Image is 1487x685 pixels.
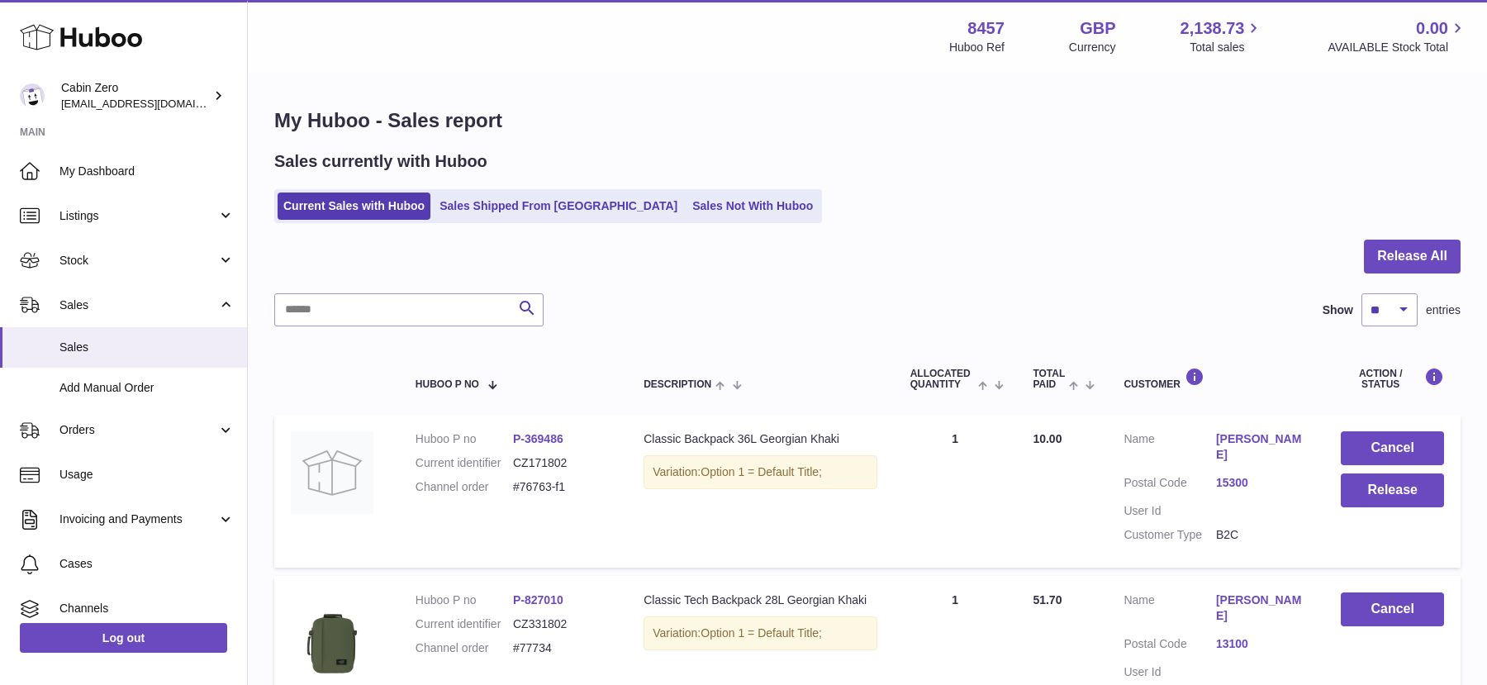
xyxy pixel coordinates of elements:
[513,432,563,445] a: P-369486
[1033,593,1062,607] span: 51.70
[513,640,610,656] dd: #77734
[513,455,610,471] dd: CZ171802
[61,97,243,110] span: [EMAIL_ADDRESS][DOMAIN_NAME]
[416,455,513,471] dt: Current identifier
[1416,17,1448,40] span: 0.00
[59,511,217,527] span: Invoicing and Payments
[644,616,877,650] div: Variation:
[1181,17,1264,55] a: 2,138.73 Total sales
[967,17,1005,40] strong: 8457
[1033,369,1065,390] span: Total paid
[644,455,877,489] div: Variation:
[701,465,822,478] span: Option 1 = Default Title;
[416,431,513,447] dt: Huboo P no
[644,592,877,608] div: Classic Tech Backpack 28L Georgian Khaki
[59,208,217,224] span: Listings
[416,616,513,632] dt: Current identifier
[1216,475,1309,491] a: 15300
[1124,431,1216,467] dt: Name
[1216,527,1309,543] dd: B2C
[1181,17,1245,40] span: 2,138.73
[416,379,479,390] span: Huboo P no
[61,80,210,112] div: Cabin Zero
[1341,368,1444,390] div: Action / Status
[59,601,235,616] span: Channels
[1328,40,1467,55] span: AVAILABLE Stock Total
[1341,592,1444,626] button: Cancel
[1190,40,1263,55] span: Total sales
[701,626,822,640] span: Option 1 = Default Title;
[59,297,217,313] span: Sales
[1216,431,1309,463] a: [PERSON_NAME]
[1341,473,1444,507] button: Release
[1080,17,1115,40] strong: GBP
[513,479,610,495] dd: #76763-f1
[1216,592,1309,624] a: [PERSON_NAME]
[59,467,235,483] span: Usage
[1124,664,1216,680] dt: User Id
[1364,240,1461,274] button: Release All
[1124,527,1216,543] dt: Customer Type
[416,479,513,495] dt: Channel order
[59,556,235,572] span: Cases
[434,193,683,220] a: Sales Shipped From [GEOGRAPHIC_DATA]
[1124,636,1216,656] dt: Postal Code
[274,150,487,173] h2: Sales currently with Huboo
[59,340,235,355] span: Sales
[416,592,513,608] dt: Huboo P no
[949,40,1005,55] div: Huboo Ref
[416,640,513,656] dt: Channel order
[274,107,1461,134] h1: My Huboo - Sales report
[1124,503,1216,519] dt: User Id
[59,422,217,438] span: Orders
[1323,302,1353,318] label: Show
[59,380,235,396] span: Add Manual Order
[59,164,235,179] span: My Dashboard
[278,193,430,220] a: Current Sales with Huboo
[20,83,45,108] img: huboo@cabinzero.com
[513,593,563,607] a: P-827010
[910,369,974,390] span: ALLOCATED Quantity
[513,616,610,632] dd: CZ331802
[59,253,217,269] span: Stock
[1124,475,1216,495] dt: Postal Code
[644,431,877,447] div: Classic Backpack 36L Georgian Khaki
[291,431,373,514] img: no-photo.jpg
[686,193,819,220] a: Sales Not With Huboo
[291,592,373,675] img: CZ331802-CLASSIC-TECH28L-GEORGIANKHAKI-5.jpg
[1033,432,1062,445] span: 10.00
[1069,40,1116,55] div: Currency
[1216,636,1309,652] a: 13100
[1426,302,1461,318] span: entries
[20,623,227,653] a: Log out
[1124,368,1308,390] div: Customer
[1124,592,1216,628] dt: Name
[1328,17,1467,55] a: 0.00 AVAILABLE Stock Total
[1341,431,1444,465] button: Cancel
[644,379,711,390] span: Description
[894,415,1017,567] td: 1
